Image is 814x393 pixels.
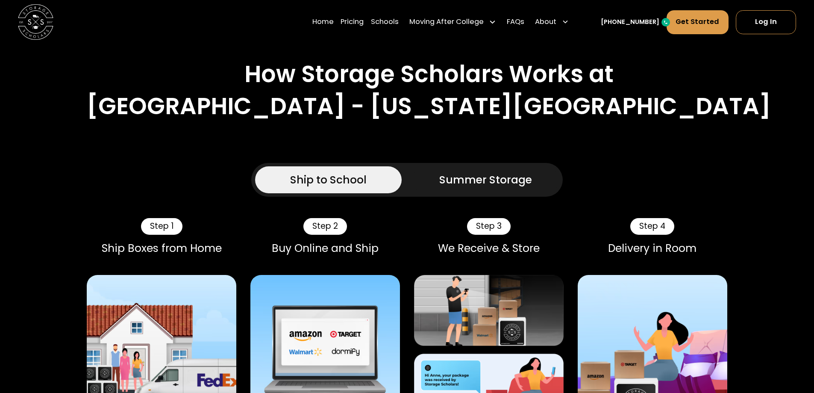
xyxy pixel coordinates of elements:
div: About [532,10,573,35]
div: Ship to School [290,172,367,188]
a: Log In [736,10,796,34]
div: Moving After College [409,17,484,28]
h2: How Storage Scholars Works at [244,60,614,88]
a: [PHONE_NUMBER] [601,18,659,27]
div: We Receive & Store [414,242,564,255]
a: Get Started [667,10,729,34]
div: Step 1 [141,218,182,235]
div: Buy Online and Ship [250,242,400,255]
div: Step 3 [467,218,511,235]
a: FAQs [507,10,524,35]
div: About [535,17,556,28]
div: Ship Boxes from Home [87,242,236,255]
div: Summer Storage [439,172,532,188]
div: Step 2 [303,218,347,235]
div: Moving After College [406,10,500,35]
h2: [GEOGRAPHIC_DATA] - [US_STATE][GEOGRAPHIC_DATA] [87,92,771,120]
a: Home [312,10,334,35]
a: Pricing [341,10,364,35]
img: Storage Scholars main logo [18,4,53,40]
div: Step 4 [630,218,674,235]
div: Delivery in Room [578,242,727,255]
a: Schools [371,10,399,35]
